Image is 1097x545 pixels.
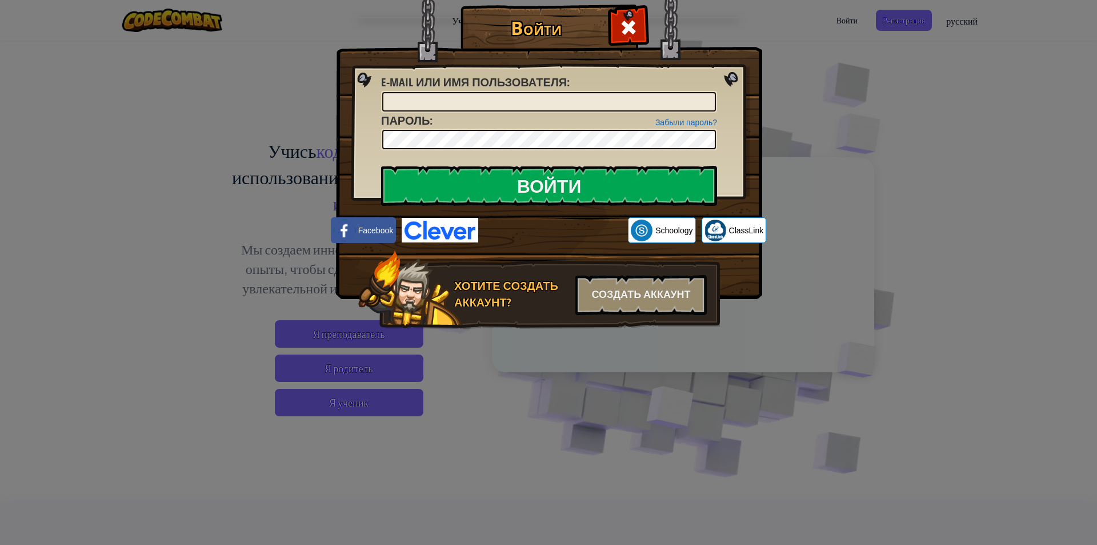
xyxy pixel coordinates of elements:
[454,278,568,311] div: Хотите создать аккаунт?
[575,275,707,315] div: Создать аккаунт
[358,225,393,236] span: Facebook
[334,220,355,241] img: facebook_small.png
[381,113,430,128] span: Пароль
[463,18,609,38] h1: Войти
[478,218,628,243] iframe: Кнопка "Войти с аккаунтом Google"
[381,166,717,206] input: Войти
[655,118,717,127] a: Забыли пароль?
[729,225,764,236] span: ClassLink
[381,74,567,90] span: E-mail или имя пользователя
[381,74,570,91] label: :
[704,220,726,241] img: classlink-logo-small.png
[402,218,478,242] img: clever-logo-blue.png
[381,113,433,129] label: :
[631,220,652,241] img: schoology.png
[655,225,692,236] span: Schoology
